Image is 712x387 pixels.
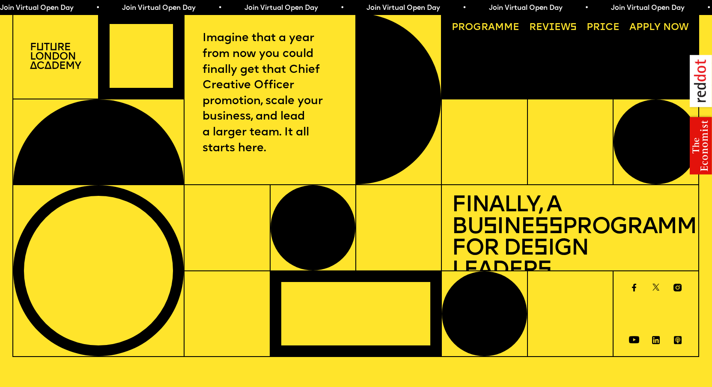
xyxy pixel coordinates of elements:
h1: Finally, a Bu ine Programme for De ign Leader [452,195,688,282]
span: • [462,5,466,12]
span: s [483,216,497,239]
span: s [537,259,551,282]
span: A [629,23,636,33]
span: ss [534,216,562,239]
span: • [584,5,588,12]
span: a [488,23,495,33]
span: • [340,5,344,12]
span: • [707,5,711,12]
span: • [95,5,99,12]
p: Imagine that a year from now you could finally get that Chief Creative Officer promotion, scale y... [203,31,337,156]
span: s [533,237,547,260]
a: Price [582,18,625,38]
a: Programme [447,18,524,38]
a: Apply now [625,18,694,38]
a: Reviews [524,18,582,38]
span: • [218,5,222,12]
